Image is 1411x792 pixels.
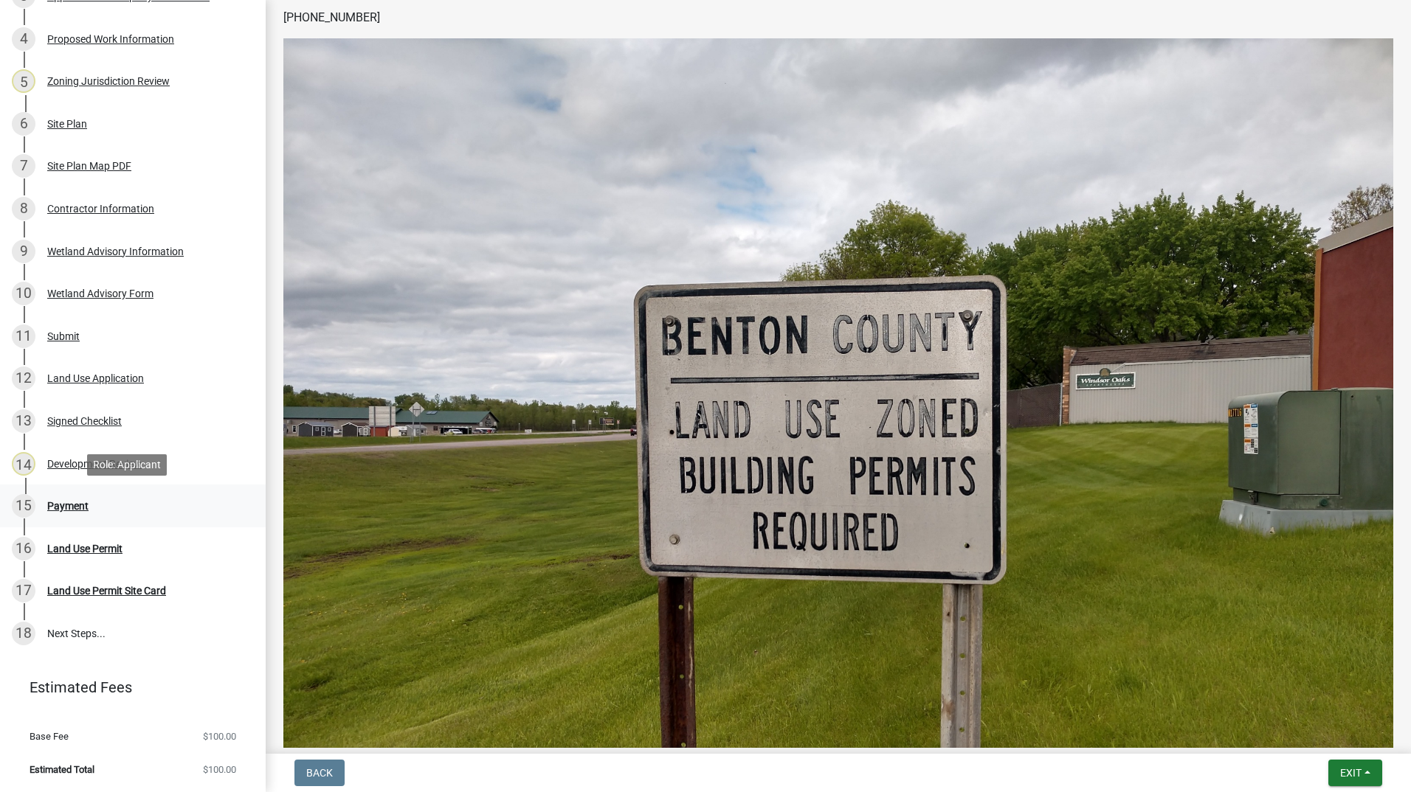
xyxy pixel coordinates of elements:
span: Back [306,767,333,779]
div: Site Plan Map PDF [47,161,131,171]
div: 5 [12,69,35,93]
div: 16 [12,537,35,560]
div: 4 [12,27,35,51]
div: Role: Applicant [87,454,167,476]
span: Exit [1340,767,1362,779]
div: Development Review [47,459,142,469]
span: Estimated Total [30,765,94,774]
a: Estimated Fees [12,673,242,702]
div: 14 [12,452,35,476]
div: Land Use Permit Site Card [47,586,166,596]
div: 15 [12,494,35,518]
div: Proposed Work Information [47,34,174,44]
span: $100.00 [203,732,236,741]
div: Land Use Application [47,373,144,383]
div: Contractor Information [47,204,154,214]
div: Site Plan [47,119,87,129]
div: 10 [12,282,35,305]
div: Payment [47,501,89,511]
div: 8 [12,197,35,220]
div: Wetland Advisory Form [47,288,153,299]
span: Base Fee [30,732,69,741]
div: Wetland Advisory Information [47,246,184,257]
div: 13 [12,409,35,433]
div: 11 [12,324,35,348]
div: 9 [12,240,35,263]
div: 12 [12,367,35,390]
span: $100.00 [203,765,236,774]
div: 7 [12,154,35,178]
div: Land Use Permit [47,543,123,554]
div: Zoning Jurisdiction Review [47,76,170,86]
div: 6 [12,112,35,136]
button: Exit [1328,760,1382,786]
div: Submit [47,331,80,341]
div: Signed Checklist [47,416,122,426]
div: 18 [12,622,35,645]
div: 17 [12,579,35,602]
button: Back [294,760,345,786]
p: [PHONE_NUMBER] [283,9,1393,27]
